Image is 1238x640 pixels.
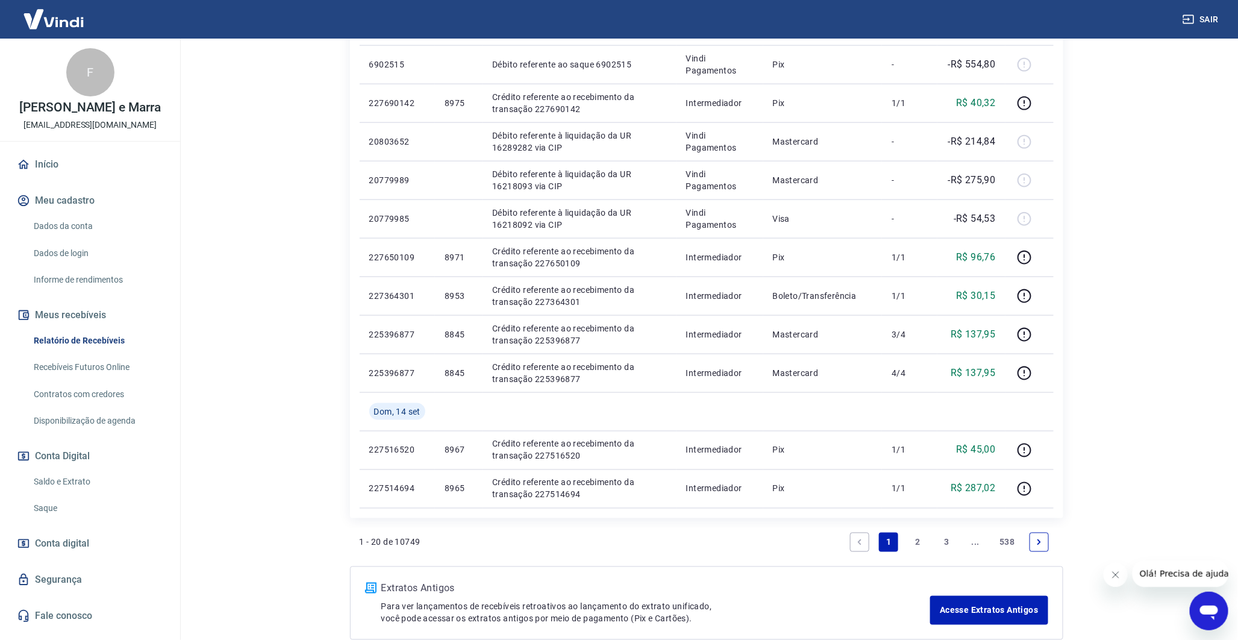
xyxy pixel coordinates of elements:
[686,52,754,77] p: Vindi Pagamentos
[686,367,754,379] p: Intermediador
[773,213,873,225] p: Visa
[966,533,985,552] a: Jump forward
[686,251,754,263] p: Intermediador
[948,57,996,72] p: -R$ 554,80
[492,58,666,71] p: Débito referente ao saque 6902515
[365,583,377,594] img: ícone
[773,136,873,148] p: Mastercard
[29,328,166,353] a: Relatório de Recebíveis
[19,101,161,114] p: [PERSON_NAME] e Marra
[369,444,425,456] p: 227516520
[492,91,666,115] p: Crédito referente ao recebimento da transação 227690142
[29,268,166,292] a: Informe de rendimentos
[773,58,873,71] p: Pix
[369,367,425,379] p: 225396877
[14,151,166,178] a: Início
[892,444,927,456] p: 1/1
[937,533,956,552] a: Page 3
[29,496,166,521] a: Saque
[14,603,166,629] a: Fale conosco
[492,245,666,269] p: Crédito referente ao recebimento da transação 227650109
[35,535,89,552] span: Conta digital
[492,438,666,462] p: Crédito referente ao recebimento da transação 227516520
[892,58,927,71] p: -
[686,168,754,192] p: Vindi Pagamentos
[360,536,420,548] p: 1 - 20 de 10749
[892,213,927,225] p: -
[492,322,666,347] p: Crédito referente ao recebimento da transação 225396877
[492,130,666,154] p: Débito referente à liquidação da UR 16289282 via CIP
[29,241,166,266] a: Dados de login
[892,136,927,148] p: -
[951,482,996,496] p: R$ 287,02
[892,97,927,109] p: 1/1
[845,528,1053,557] ul: Pagination
[686,207,754,231] p: Vindi Pagamentos
[369,174,425,186] p: 20779989
[956,289,995,303] p: R$ 30,15
[369,97,425,109] p: 227690142
[686,97,754,109] p: Intermediador
[1190,592,1228,630] iframe: Botão para abrir a janela de mensagens
[686,444,754,456] p: Intermediador
[773,290,873,302] p: Boleto/Transferência
[1180,8,1224,31] button: Sair
[892,328,927,340] p: 3/4
[445,290,473,302] p: 8953
[29,214,166,239] a: Dados da conta
[14,187,166,214] button: Meu cadastro
[14,1,93,37] img: Vindi
[686,130,754,154] p: Vindi Pagamentos
[773,251,873,263] p: Pix
[892,251,927,263] p: 1/1
[1104,563,1128,587] iframe: Fechar mensagem
[369,290,425,302] p: 227364301
[995,533,1019,552] a: Page 538
[686,290,754,302] p: Intermediador
[951,327,996,342] p: R$ 137,95
[29,355,166,380] a: Recebíveis Futuros Online
[492,477,666,501] p: Crédito referente ao recebimento da transação 227514694
[850,533,869,552] a: Previous page
[956,250,995,265] p: R$ 96,76
[23,119,157,131] p: [EMAIL_ADDRESS][DOMAIN_NAME]
[773,483,873,495] p: Pix
[892,290,927,302] p: 1/1
[14,566,166,593] a: Segurança
[948,134,996,149] p: -R$ 214,84
[369,58,425,71] p: 6902515
[930,596,1048,625] a: Acesse Extratos Antigos
[773,444,873,456] p: Pix
[492,284,666,308] p: Crédito referente ao recebimento da transação 227364301
[892,483,927,495] p: 1/1
[445,97,473,109] p: 8975
[956,96,995,110] p: R$ 40,32
[369,251,425,263] p: 227650109
[29,469,166,494] a: Saldo e Extrato
[369,328,425,340] p: 225396877
[686,328,754,340] p: Intermediador
[492,361,666,385] p: Crédito referente ao recebimento da transação 225396877
[369,136,425,148] p: 20803652
[1030,533,1049,552] a: Next page
[686,483,754,495] p: Intermediador
[445,328,473,340] p: 8845
[1133,560,1228,587] iframe: Mensagem da empresa
[954,212,996,226] p: -R$ 54,53
[445,483,473,495] p: 8965
[773,328,873,340] p: Mastercard
[29,409,166,433] a: Disponibilização de agenda
[445,444,473,456] p: 8967
[369,483,425,495] p: 227514694
[66,48,114,96] div: F
[381,601,931,625] p: Para ver lançamentos de recebíveis retroativos ao lançamento do extrato unificado, você pode aces...
[492,207,666,231] p: Débito referente à liquidação da UR 16218092 via CIP
[879,533,898,552] a: Page 1 is your current page
[951,366,996,380] p: R$ 137,95
[369,213,425,225] p: 20779985
[14,302,166,328] button: Meus recebíveis
[892,367,927,379] p: 4/4
[14,443,166,469] button: Conta Digital
[29,382,166,407] a: Contratos com credores
[492,168,666,192] p: Débito referente à liquidação da UR 16218093 via CIP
